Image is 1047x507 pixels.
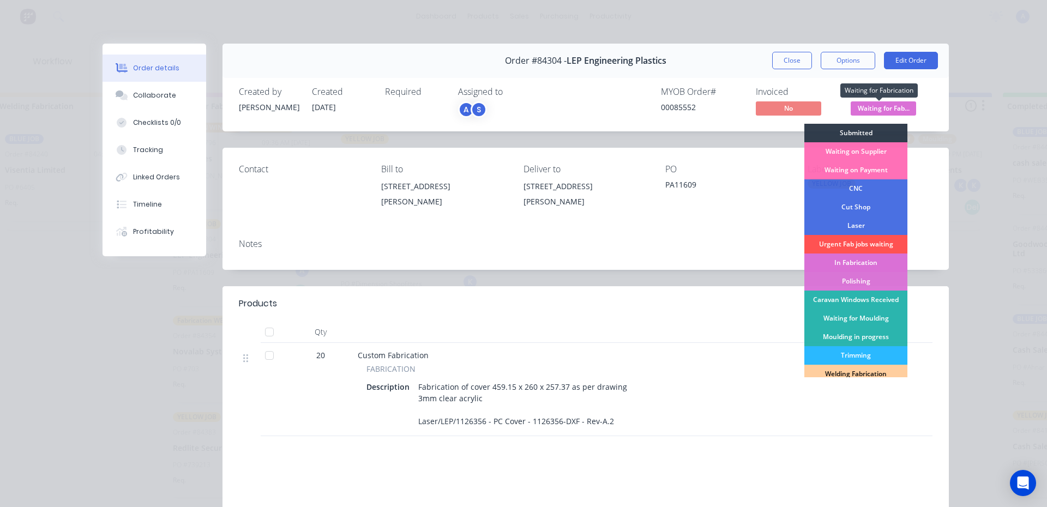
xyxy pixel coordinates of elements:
button: Profitability [103,218,206,245]
div: [STREET_ADDRESS][PERSON_NAME] [381,179,506,214]
span: Waiting for Fab... [851,101,916,115]
div: [STREET_ADDRESS][PERSON_NAME] [523,179,648,214]
div: Fabrication of cover 459.15 x 260 x 257.37 as per drawing 3mm clear acrylic Laser/LEP/1126356 - P... [414,379,631,429]
div: Description [366,379,414,395]
button: AS [458,101,487,118]
span: FABRICATION [366,363,416,375]
div: Created by [239,87,299,97]
div: Deliver to [523,164,648,174]
button: Close [772,52,812,69]
button: Options [821,52,875,69]
div: [STREET_ADDRESS][PERSON_NAME] [381,179,506,209]
div: Cut Shop [804,198,907,216]
div: Linked Orders [133,172,180,182]
div: Required [385,87,445,97]
div: PA11609 [665,179,790,194]
div: Waiting for Fabrication [840,83,918,98]
div: Laser [804,216,907,235]
div: Waiting on Supplier [804,142,907,161]
div: Open Intercom Messenger [1010,470,1036,496]
div: PO [665,164,790,174]
span: 20 [316,349,325,361]
div: Waiting for Moulding [804,309,907,328]
span: Custom Fabrication [358,350,429,360]
div: Bill to [381,164,506,174]
div: Order details [133,63,179,73]
div: MYOB Order # [661,87,743,97]
div: CNC [804,179,907,198]
div: Urgent Fab jobs waiting [804,235,907,253]
span: Order #84304 - [505,56,567,66]
button: Order details [103,55,206,82]
button: Tracking [103,136,206,164]
div: Created [312,87,372,97]
div: Collaborate [133,90,176,100]
button: Collaborate [103,82,206,109]
div: Notes [239,239,932,249]
button: Checklists 0/0 [103,109,206,136]
div: A [458,101,474,118]
div: Moulding in progress [804,328,907,346]
div: 00085552 [661,101,743,113]
div: Assigned to [458,87,567,97]
button: Timeline [103,191,206,218]
span: No [756,101,821,115]
div: Qty [288,321,353,343]
div: Submitted [804,124,907,142]
div: Polishing [804,272,907,291]
div: Products [239,297,277,310]
div: Timeline [133,200,162,209]
div: S [471,101,487,118]
button: Edit Order [884,52,938,69]
div: Checklists 0/0 [133,118,181,128]
button: Waiting for Fab... [851,101,916,118]
div: Invoiced [756,87,838,97]
div: Waiting on Payment [804,161,907,179]
span: [DATE] [312,102,336,112]
div: Welding Fabrication [804,365,907,383]
div: [STREET_ADDRESS][PERSON_NAME] [523,179,648,209]
div: Caravan Windows Received [804,291,907,309]
div: Contact [239,164,364,174]
button: Linked Orders [103,164,206,191]
div: In Fabrication [804,253,907,272]
div: Profitability [133,227,174,237]
div: Tracking [133,145,163,155]
div: [PERSON_NAME] [239,101,299,113]
span: LEP Engineering Plastics [567,56,666,66]
div: Trimming [804,346,907,365]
